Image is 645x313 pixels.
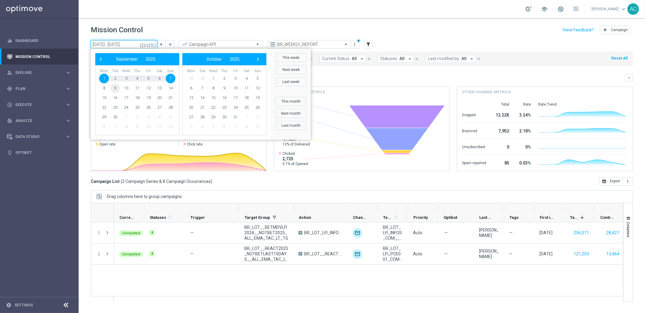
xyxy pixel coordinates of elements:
[7,102,65,107] div: Execute
[208,74,218,83] span: 1
[611,28,628,32] span: Campaign
[187,142,203,147] span: Click rate
[623,177,633,186] button: more_vert
[96,230,102,235] button: more_vert
[110,112,120,122] span: 30
[322,56,350,61] span: Current Status:
[203,55,226,63] button: October
[99,69,110,74] th: weekday
[220,122,229,132] span: 6
[186,122,196,132] span: 3
[110,74,120,83] span: 2
[620,6,627,12] span: keyboard_arrow_down
[625,179,630,184] i: more_vert
[591,5,627,14] a: [PERSON_NAME]keyboard_arrow_down
[380,56,398,61] span: Statuses:
[461,56,467,61] span: All
[462,126,486,135] div: Bounced
[91,179,212,184] h3: Campaign List
[159,42,164,46] i: arrow_back
[184,55,262,63] bs-datepicker-navigation-view: ​ ​ ​
[7,70,12,75] i: person_search
[516,158,531,167] div: 0.03%
[99,83,109,93] span: 8
[91,244,114,265] div: Press SPACE to select this row.
[479,227,499,238] div: Adriano Costa
[7,38,71,43] div: equalizer Dashboard
[275,109,306,118] button: Next month
[231,83,240,93] span: 10
[270,41,276,47] i: preview
[208,112,218,122] span: 29
[353,228,362,238] img: Optimail
[606,229,620,237] button: 28,427
[121,122,131,132] span: 8
[282,151,308,156] span: Clicked
[231,103,240,112] span: 24
[7,33,71,49] div: Dashboard
[121,93,131,103] span: 17
[208,122,218,132] span: 5
[220,103,229,112] span: 23
[516,110,531,119] div: 3.24%
[99,74,109,83] span: 1
[140,42,156,47] i: [DATE]
[110,69,121,74] th: weekday
[107,194,182,199] div: Row Groups
[599,179,633,184] multiple-options-button: Export to CSV
[462,158,486,167] div: Spam reported
[112,55,142,63] button: September
[253,83,262,93] span: 12
[7,70,71,75] button: person_search Explore keyboard_arrow_right
[600,215,615,220] span: Control Customers
[414,56,419,62] button: close
[99,122,109,132] span: 6
[392,214,398,221] span: Calculate column
[65,86,71,91] i: keyboard_arrow_right
[7,86,12,91] i: gps_fixed
[166,40,174,49] button: arrow_forward
[143,69,154,74] th: weekday
[366,56,372,62] button: close
[186,112,196,122] span: 27
[602,179,607,184] i: open_in_browser
[242,122,251,132] span: 8
[319,55,366,63] button: Current Status: All arrow_drop_down
[383,215,392,220] span: Templates
[91,49,311,140] bs-daterangepicker-container: calendar
[219,69,230,74] th: weekday
[383,246,403,262] span: BR_LOT_LFI_PCE001_COM__ALL_EMA_TAC_LT
[144,122,153,132] span: 10
[208,93,218,103] span: 15
[97,55,105,63] button: ‹
[15,135,65,139] span: Data Studio
[309,57,313,61] i: close
[15,303,33,307] a: Settings
[7,150,12,155] i: lightbulb
[304,251,342,257] span: BR_LOT__REACT2025_NOTBETLAST15DAYS__ALL_EMA_TAC_LT_TG
[7,86,65,91] div: Plan
[242,83,251,93] span: 11
[7,118,71,123] button: track_changes Analyze keyboard_arrow_right
[207,57,222,62] span: October
[425,55,476,63] button: Last modified by: All arrow_drop_down
[573,250,590,258] button: 121,203
[393,215,398,220] i: refresh
[244,225,288,241] span: BR_LOT__BETMDVLFI2024__NOTBET2025_ALL_EMA_TAC_LT_TG
[299,215,311,220] span: Action
[275,77,306,86] button: Last week
[242,74,251,83] span: 4
[7,54,71,59] button: Mission Control
[253,122,262,132] span: 9
[352,56,357,61] span: All
[186,69,197,74] th: weekday
[15,87,65,91] span: Plan
[413,230,422,235] span: Auto
[97,55,175,63] bs-datepicker-navigation-view: ​ ​ ​
[242,93,251,103] span: 18
[110,103,120,112] span: 23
